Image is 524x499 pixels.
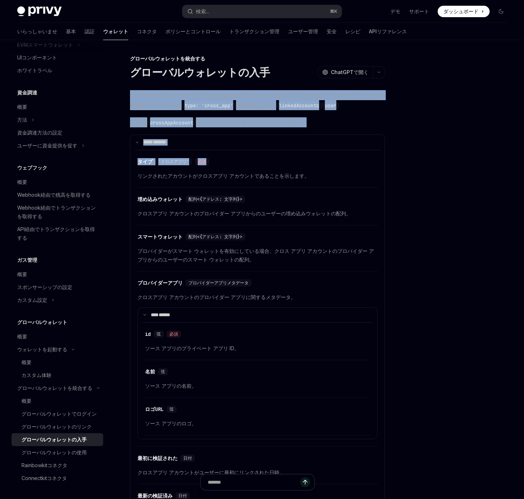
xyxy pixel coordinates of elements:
a: レシピ [345,23,360,40]
a: いらっしゃいませ [17,23,57,40]
a: Webhook経由でトランザクションを取得する [11,201,103,223]
font: レシピ [345,28,360,34]
font: ロゴURL [145,406,164,412]
code: crossAppAccount [147,119,196,127]
font: 概要 [21,398,32,404]
button: 検索...⌘K [182,5,342,18]
font: 概要 [21,359,32,365]
code: linkedAccounts [276,102,322,109]
font: クロスアプリ アカウントのプロバイダー アプリからのユーザーの埋め込みウォレットの配列。 [138,210,351,216]
code: user [322,102,339,109]
a: コネクタ [137,23,157,40]
font: グローバルウォレット [17,319,67,325]
font: 'クロスアプリ' [158,159,189,165]
font: スポンサーシップの設定 [17,284,72,290]
a: 概要 [11,176,103,189]
font: 資金調達 [17,89,37,96]
a: グローバルウォレットのリンク [11,420,103,433]
a: グローバルウォレットでログイン [11,407,103,420]
font: ChatGPTで開く [331,69,369,75]
font: Rainbowkitコネクタ [21,462,67,468]
font: 概要 [17,333,27,339]
font: 概要 [17,271,27,277]
font: Webhook経由でトランザクションを取得する [17,205,96,219]
font: 概要 [17,179,27,185]
a: UIコンポーネント [11,51,103,64]
font: これは [130,119,147,126]
font: 方法 [17,117,27,123]
font: 追加されます [236,102,270,109]
a: ユーザー管理 [288,23,318,40]
font: サポート [409,8,429,14]
font: 名前 [145,368,155,375]
font: 弦 [161,369,165,375]
font: デモ [390,8,400,14]
a: デモ [390,8,400,15]
font: ソース アプリのロゴ。 [145,420,197,426]
font: 次のプロパティを持つオブジェクトです。 [196,119,305,126]
a: 資金調達方法の設定 [11,126,103,139]
font: 検索... [196,8,209,14]
a: Webhook経由で残高を取得する [11,189,103,201]
font: グローバルウォレットを統合する [17,385,92,391]
font: ユーザー管理 [288,28,318,34]
font: コネクタ [137,28,157,34]
font: id [145,331,151,337]
button: ダークモードを切り替える [495,6,507,17]
a: 安全 [327,23,337,40]
font: グローバルウォレットの使用 [21,449,87,455]
font: ソース アプリの名前。 [145,383,197,389]
font: カスタム体験 [21,372,52,378]
font: 弦 [169,406,174,412]
font: 安全 [327,28,337,34]
font: ホワイトラベル [17,67,52,73]
font: アカウントが [147,102,182,109]
font: 資金調達方法の設定 [17,129,62,136]
a: グローバルウォレットの入手 [11,433,103,446]
font: ガス管理 [17,257,37,263]
a: サポート [409,8,429,15]
font: 概要 [17,104,27,110]
font: カスタム設定 [17,297,47,303]
a: 概要 [11,330,103,343]
a: ホワイトラベル [11,64,103,77]
font: ウォレットを起動する [17,346,67,352]
a: 概要 [11,268,103,281]
font: いらっしゃいませ [17,28,57,34]
font: グローバルウォレットを統合する [130,55,205,62]
font: ポリシーとコントロール [165,28,221,34]
font: タイプ [138,158,153,165]
font: Connectkitコネクタ [21,475,67,481]
font: APIリファレンス [369,28,407,34]
a: トランザクション管理 [229,23,279,40]
font: API経由でトランザクションを取得する [17,226,95,241]
a: カスタム体験 [11,369,103,382]
font: スマートウォレット [138,234,183,240]
font: 埋め込みウォレット [138,196,183,202]
a: 概要 [11,395,103,407]
button: ChatGPTで開く [318,66,373,78]
a: グローバルウォレットの使用 [11,446,103,459]
font: プロバイダーアプリメタデータ [188,280,249,286]
font: ウェブフック [17,165,47,171]
font: グローバルウォレットのリンク [21,424,92,430]
a: ポリシーとコントロール [165,23,221,40]
a: APIリファレンス [369,23,407,40]
font: ソース アプリのプライベート アプリ ID。 [145,345,239,351]
a: 概要 [11,356,103,369]
font: 配列<{アドレス: 文字列}> [188,196,242,202]
font: 必須 [169,331,178,337]
font: クロスアプリ アカウントのプロバイダー アプリに関するメタデータ。 [138,294,296,300]
font: ユーザーがプロバイダー アプリから自分のアカウントを正常にリンクすると、そのオブジェクトの配列に [130,92,384,109]
code: type: 'cross_app' [182,102,236,109]
font: グローバルウォレットの入手 [130,66,270,79]
font: 認証 [85,28,95,34]
a: API経由でトランザクションを取得する [11,223,103,244]
font: 必須 [198,159,206,165]
font: UIコンポーネント [17,54,57,60]
a: ダッシュボード [438,6,490,17]
font: グローバルウォレットでログイン [21,411,97,417]
button: メッセージを送信 [300,477,310,487]
font: リンクされたアカウントがクロスアプリ アカウントであることを示します。 [138,173,309,179]
a: スポンサーシップの設定 [11,281,103,294]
